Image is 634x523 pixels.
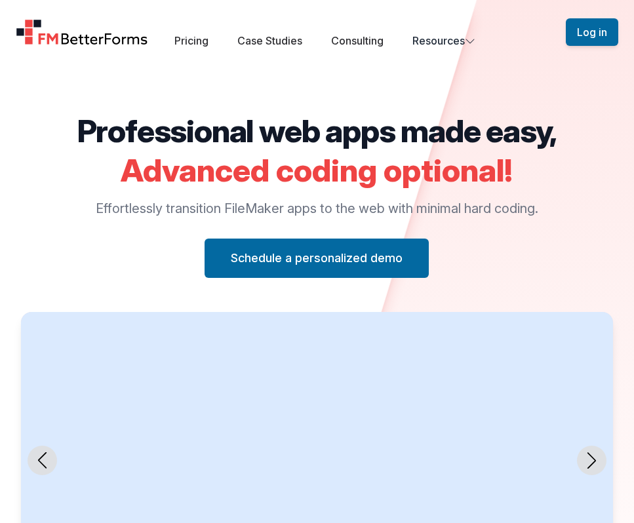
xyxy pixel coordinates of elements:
a: Case Studies [237,34,302,47]
h2: Professional web apps made easy, [77,115,557,147]
button: Log in [566,18,618,46]
p: Effortlessly transition FileMaker apps to the web with minimal hard coding. [77,199,557,218]
a: Home [16,19,148,45]
a: Pricing [174,34,208,47]
button: Resources [412,33,475,48]
button: Schedule a personalized demo [205,239,429,278]
h2: Advanced coding optional! [77,155,557,186]
a: Consulting [331,34,384,47]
